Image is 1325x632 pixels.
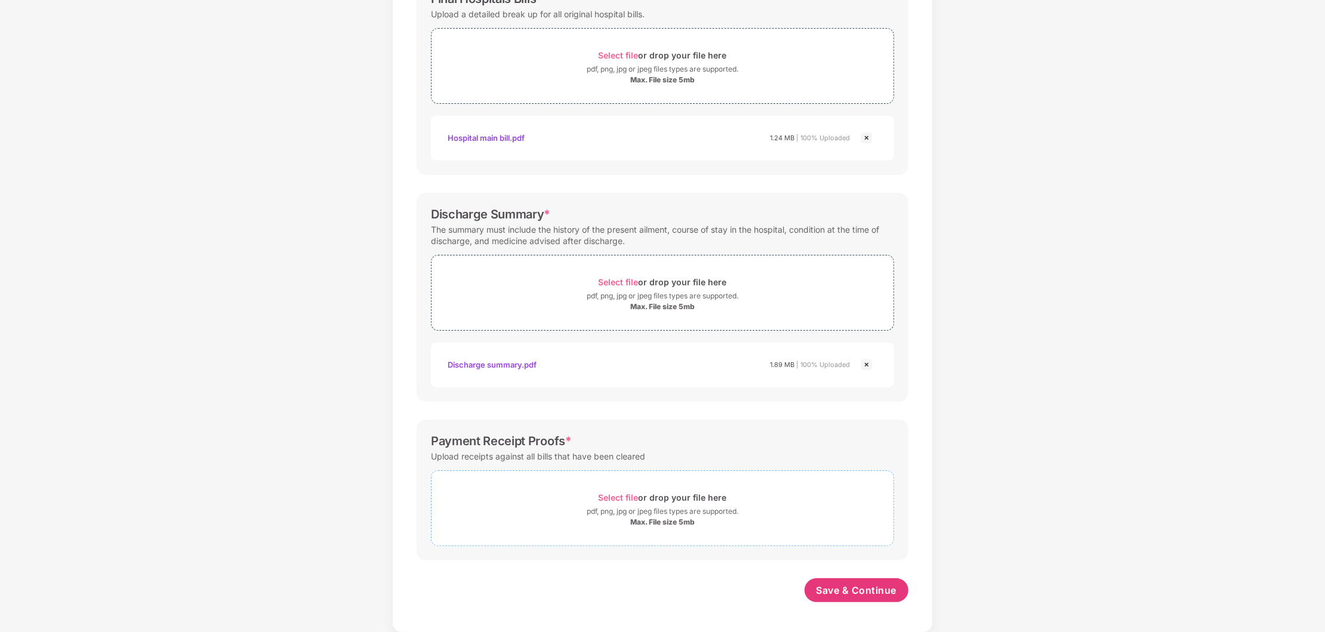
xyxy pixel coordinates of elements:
span: 1.24 MB [770,134,794,142]
div: Max. File size 5mb [630,75,695,85]
span: | 100% Uploaded [796,134,850,142]
div: pdf, png, jpg or jpeg files types are supported. [587,505,738,517]
div: Upload a detailed break up for all original hospital bills. [431,6,645,22]
span: Select file [599,492,639,502]
div: Max. File size 5mb [630,517,695,527]
span: Select file [599,50,639,60]
div: or drop your file here [599,47,727,63]
span: Select fileor drop your file herepdf, png, jpg or jpeg files types are supported.Max. File size 5mb [432,38,893,94]
span: Select fileor drop your file herepdf, png, jpg or jpeg files types are supported.Max. File size 5mb [432,264,893,321]
div: Upload receipts against all bills that have been cleared [431,448,645,464]
span: | 100% Uploaded [796,360,850,369]
div: or drop your file here [599,274,727,290]
img: svg+xml;base64,PHN2ZyBpZD0iQ3Jvc3MtMjR4MjQiIHhtbG5zPSJodHRwOi8vd3d3LnczLm9yZy8yMDAwL3N2ZyIgd2lkdG... [859,131,874,145]
div: The summary must include the history of the present ailment, course of stay in the hospital, cond... [431,221,894,249]
span: Save & Continue [816,584,897,597]
div: pdf, png, jpg or jpeg files types are supported. [587,63,738,75]
span: Select fileor drop your file herepdf, png, jpg or jpeg files types are supported.Max. File size 5mb [432,480,893,537]
div: Discharge Summary [431,207,550,221]
div: Discharge summary.pdf [448,354,537,375]
div: Hospital main bill.pdf [448,128,525,148]
div: Max. File size 5mb [630,302,695,312]
img: svg+xml;base64,PHN2ZyBpZD0iQ3Jvc3MtMjR4MjQiIHhtbG5zPSJodHRwOi8vd3d3LnczLm9yZy8yMDAwL3N2ZyIgd2lkdG... [859,357,874,372]
button: Save & Continue [805,578,909,602]
div: Payment Receipt Proofs [431,434,572,448]
span: 1.89 MB [770,360,794,369]
span: Select file [599,277,639,287]
div: or drop your file here [599,489,727,505]
div: pdf, png, jpg or jpeg files types are supported. [587,290,738,302]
